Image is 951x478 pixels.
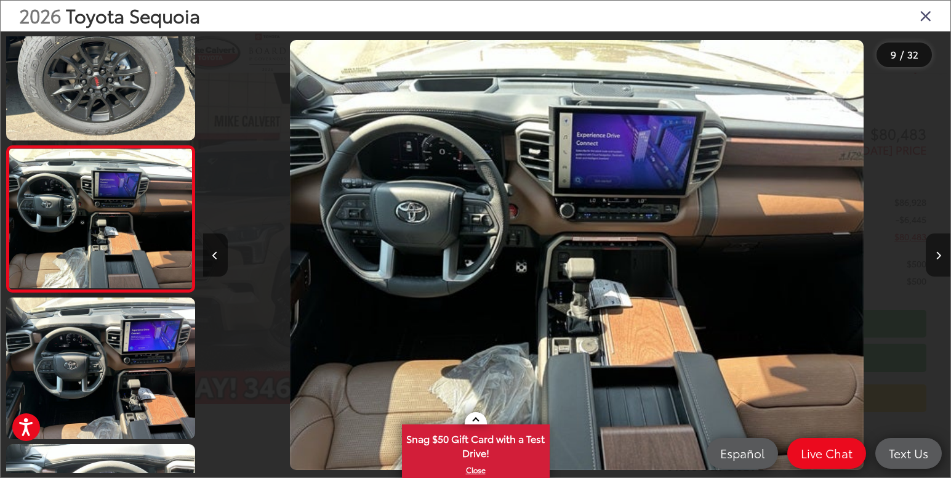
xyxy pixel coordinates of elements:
[19,2,61,28] span: 2026
[891,47,896,61] span: 9
[4,296,197,441] img: 2026 Toyota Sequoia 1794 Edition
[926,233,950,277] button: Next image
[66,2,200,28] span: Toyota Sequoia
[203,40,950,470] div: 2026 Toyota Sequoia 1794 Edition 8
[875,438,942,469] a: Text Us
[787,438,866,469] a: Live Chat
[403,426,548,463] span: Snag $50 Gift Card with a Test Drive!
[707,438,778,469] a: Español
[920,7,932,23] i: Close gallery
[714,445,771,461] span: Español
[7,149,194,289] img: 2026 Toyota Sequoia 1794 Edition
[203,233,228,277] button: Previous image
[907,47,918,61] span: 32
[899,51,905,59] span: /
[883,445,934,461] span: Text Us
[290,40,863,470] img: 2026 Toyota Sequoia 1794 Edition
[795,445,859,461] span: Live Chat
